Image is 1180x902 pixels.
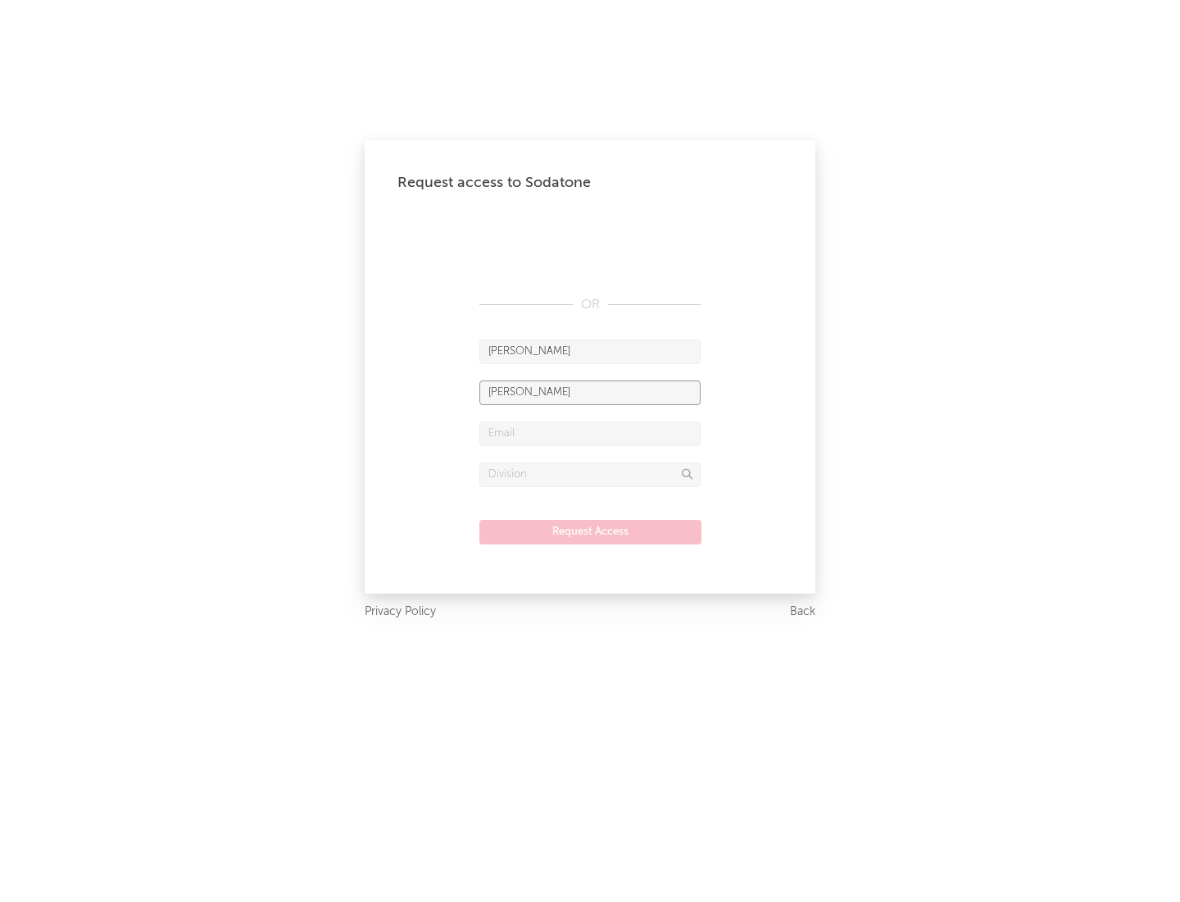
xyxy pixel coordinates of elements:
[790,602,815,622] a: Back
[479,421,701,446] input: Email
[479,462,701,487] input: Division
[365,602,436,622] a: Privacy Policy
[397,173,783,193] div: Request access to Sodatone
[479,339,701,364] input: First Name
[479,295,701,315] div: OR
[479,380,701,405] input: Last Name
[479,520,701,544] button: Request Access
